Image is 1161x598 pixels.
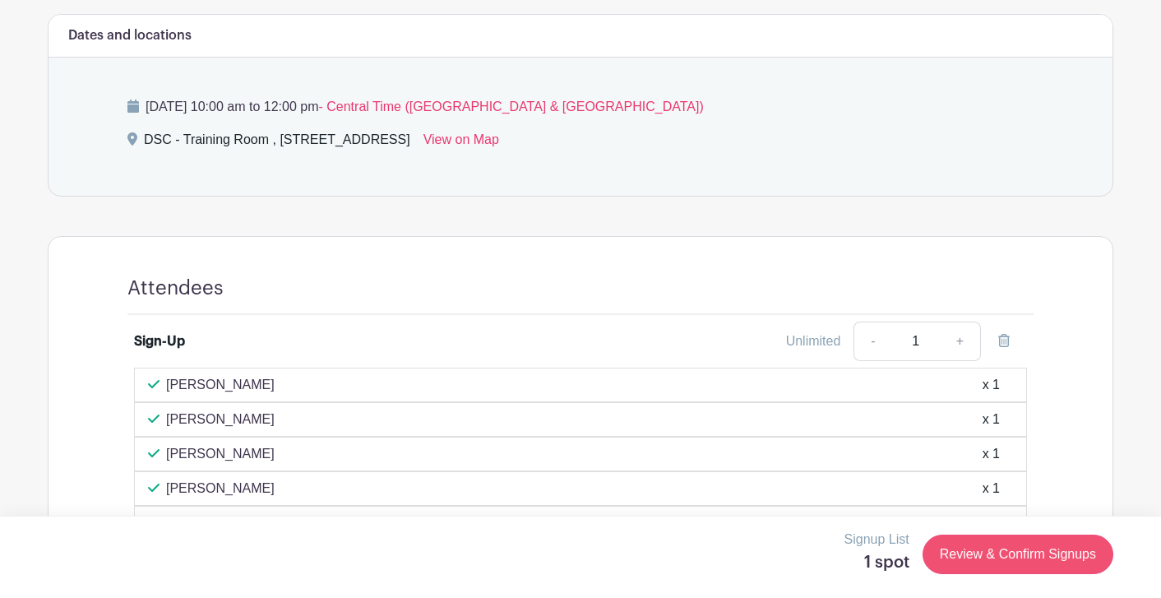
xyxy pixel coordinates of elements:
div: Sign-Up [134,331,185,351]
div: x 1 [983,410,1000,429]
p: [PERSON_NAME] [166,375,275,395]
div: x 1 [983,375,1000,395]
h5: 1 spot [844,553,909,573]
a: Review & Confirm Signups [923,535,1113,574]
div: Unlimited [786,331,841,351]
p: [DATE] 10:00 am to 12:00 pm [127,97,1034,117]
a: - [853,322,891,361]
p: [PERSON_NAME] [166,444,275,464]
div: x 1 [983,513,1000,533]
a: View on Map [423,130,499,156]
span: - Central Time ([GEOGRAPHIC_DATA] & [GEOGRAPHIC_DATA]) [318,100,703,114]
a: + [940,322,981,361]
p: [PERSON_NAME] [166,410,275,429]
p: [PERSON_NAME] [166,479,275,498]
p: [PERSON_NAME] [166,513,275,533]
div: DSC - Training Room , [STREET_ADDRESS] [144,130,410,156]
div: x 1 [983,479,1000,498]
h4: Attendees [127,276,224,300]
div: x 1 [983,444,1000,464]
p: Signup List [844,530,909,549]
h6: Dates and locations [68,28,192,44]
